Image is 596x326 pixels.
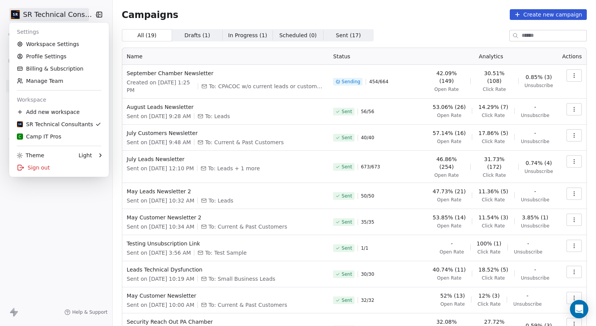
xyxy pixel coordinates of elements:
[17,151,44,159] div: Theme
[17,121,23,127] img: SR%20Tech%20Consultants%20icon%2080x80.png
[12,106,106,118] div: Add new workspace
[12,75,106,87] a: Manage Team
[12,50,106,63] a: Profile Settings
[17,133,61,140] div: Camp IT Pros
[17,120,93,128] div: SR Technical Consultants
[12,94,106,106] div: Workspace
[79,151,92,159] div: Light
[18,134,21,140] span: C
[12,161,106,174] div: Sign out
[12,26,106,38] div: Settings
[12,38,106,50] a: Workspace Settings
[12,63,106,75] a: Billing & Subscription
